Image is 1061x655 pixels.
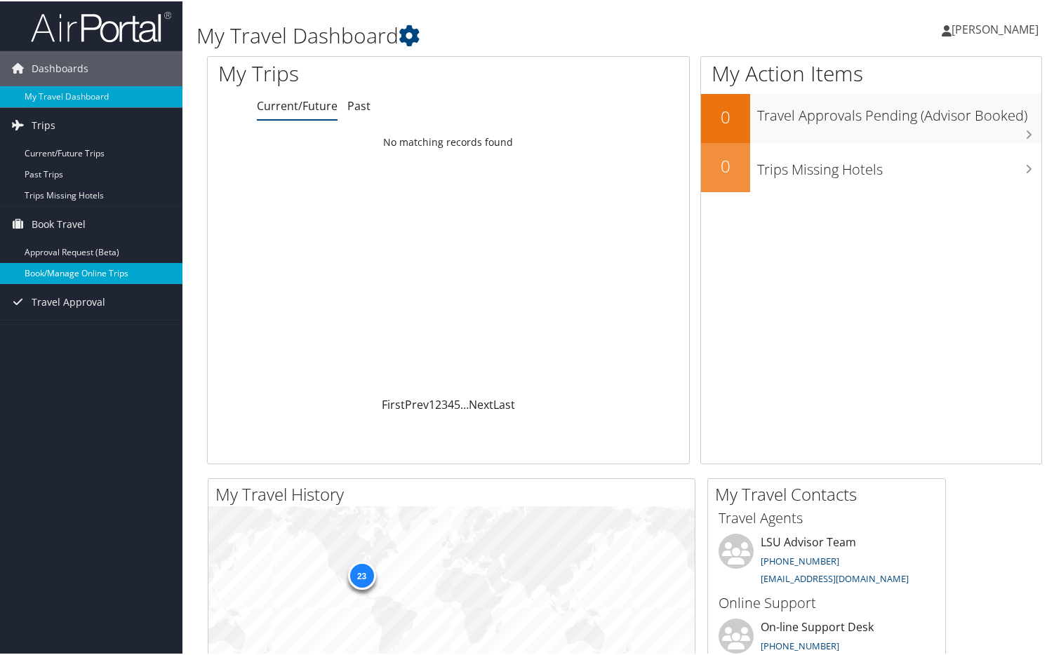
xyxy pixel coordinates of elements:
a: Current/Future [257,97,338,112]
h1: My Action Items [701,58,1041,87]
a: 3 [441,396,448,411]
a: [PHONE_NUMBER] [761,553,839,566]
h3: Travel Agents [719,507,935,527]
a: Past [347,97,371,112]
a: Next [469,396,493,411]
a: [PERSON_NAME] [942,7,1053,49]
a: 4 [448,396,454,411]
h1: My Trips [218,58,478,87]
span: [PERSON_NAME] [952,20,1039,36]
span: … [460,396,469,411]
a: [PHONE_NUMBER] [761,638,839,651]
div: 23 [347,560,375,588]
a: First [382,396,405,411]
span: Travel Approval [32,283,105,318]
h2: My Travel History [215,481,695,505]
td: No matching records found [208,128,689,154]
span: Trips [32,107,55,142]
a: 0Trips Missing Hotels [701,142,1041,191]
a: 0Travel Approvals Pending (Advisor Booked) [701,93,1041,142]
h3: Travel Approvals Pending (Advisor Booked) [757,97,1041,124]
h2: My Travel Contacts [715,481,945,505]
a: Prev [405,396,429,411]
a: 5 [454,396,460,411]
a: 2 [435,396,441,411]
h3: Online Support [719,592,935,612]
a: Last [493,396,515,411]
span: Book Travel [32,205,86,241]
a: [EMAIL_ADDRESS][DOMAIN_NAME] [761,571,909,583]
h2: 0 [701,104,750,128]
h1: My Travel Dashboard [196,20,767,49]
span: Dashboards [32,50,88,85]
li: LSU Advisor Team [712,532,942,590]
img: airportal-logo.png [31,9,171,42]
h3: Trips Missing Hotels [757,151,1041,178]
a: 1 [429,396,435,411]
h2: 0 [701,153,750,177]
